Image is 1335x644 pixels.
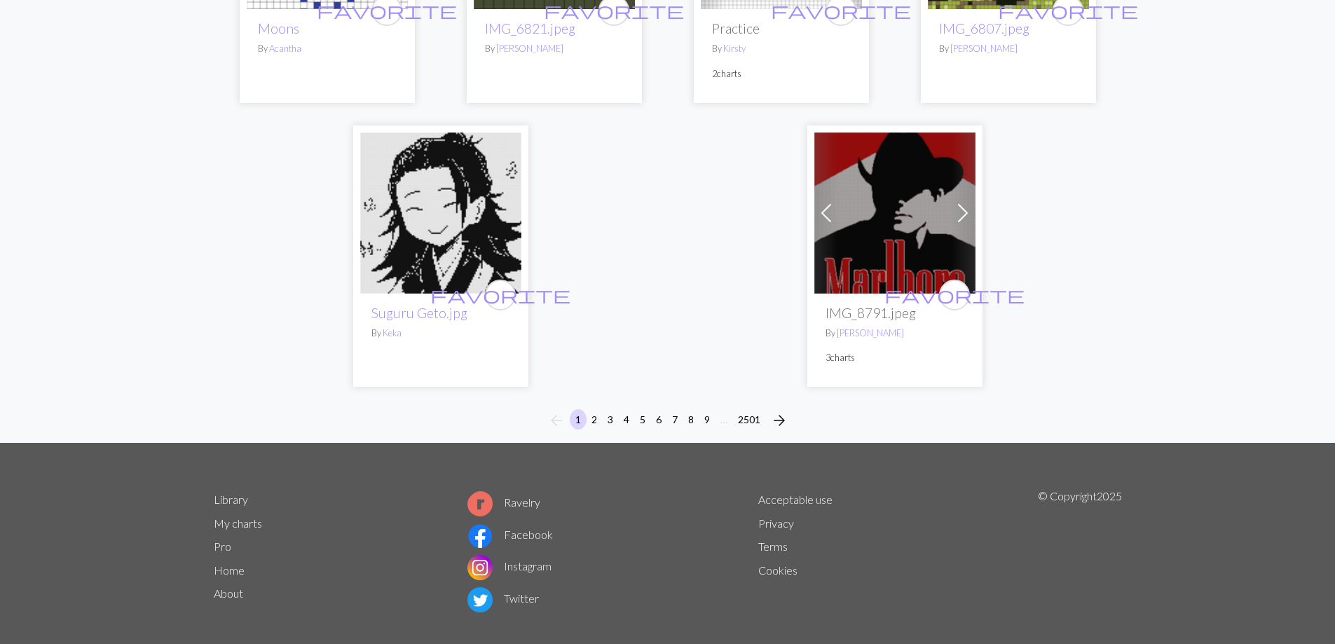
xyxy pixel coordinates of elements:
[950,43,1018,54] a: [PERSON_NAME]
[884,284,1025,306] span: favorite
[258,42,397,55] p: By
[430,284,570,306] span: favorite
[371,327,510,340] p: By
[269,43,301,54] a: Acantha
[214,493,248,506] a: Library
[634,409,651,430] button: 5
[826,305,964,321] h2: IMG_8791.jpeg
[485,20,575,36] a: IMG_6821.jpeg
[467,491,493,516] img: Ravelry logo
[258,20,299,36] a: Moons
[712,20,851,36] h2: Practice
[371,305,467,321] a: Suguru Geto.jpg
[712,42,851,55] p: By
[467,555,493,580] img: Instagram logo
[586,409,603,430] button: 2
[758,563,797,577] a: Cookies
[712,67,851,81] p: 2 charts
[496,43,563,54] a: [PERSON_NAME]
[683,409,699,430] button: 8
[771,412,788,429] i: Next
[602,409,619,430] button: 3
[837,327,904,338] a: [PERSON_NAME]
[485,280,516,310] button: favourite
[618,409,635,430] button: 4
[666,409,683,430] button: 7
[758,516,794,530] a: Privacy
[467,523,493,549] img: Facebook logo
[650,409,667,430] button: 6
[467,587,493,612] img: Twitter logo
[723,43,746,54] a: Kirsty
[570,409,587,430] button: 1
[467,591,539,605] a: Twitter
[939,280,970,310] button: favourite
[884,281,1025,309] i: favourite
[430,281,570,309] i: favourite
[360,205,521,218] a: Suguru Geto.jpg
[214,563,245,577] a: Home
[214,587,243,600] a: About
[939,42,1078,55] p: By
[732,409,766,430] button: 2501
[1038,488,1122,615] p: © Copyright 2025
[214,540,231,553] a: Pro
[826,327,964,340] p: By
[771,411,788,430] span: arrow_forward
[758,493,833,506] a: Acceptable use
[699,409,716,430] button: 9
[485,42,624,55] p: By
[826,351,964,364] p: 3 charts
[214,516,262,530] a: My charts
[765,409,793,432] button: Next
[467,559,552,573] a: Instagram
[814,205,975,218] a: IMG_8791.jpeg
[758,540,788,553] a: Terms
[360,132,521,294] img: Suguru Geto.jpg
[383,327,402,338] a: Keka
[939,20,1029,36] a: IMG_6807.jpeg
[814,132,975,294] img: IMG_8791.jpeg
[467,528,553,541] a: Facebook
[542,409,793,432] nav: Page navigation
[467,495,540,509] a: Ravelry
